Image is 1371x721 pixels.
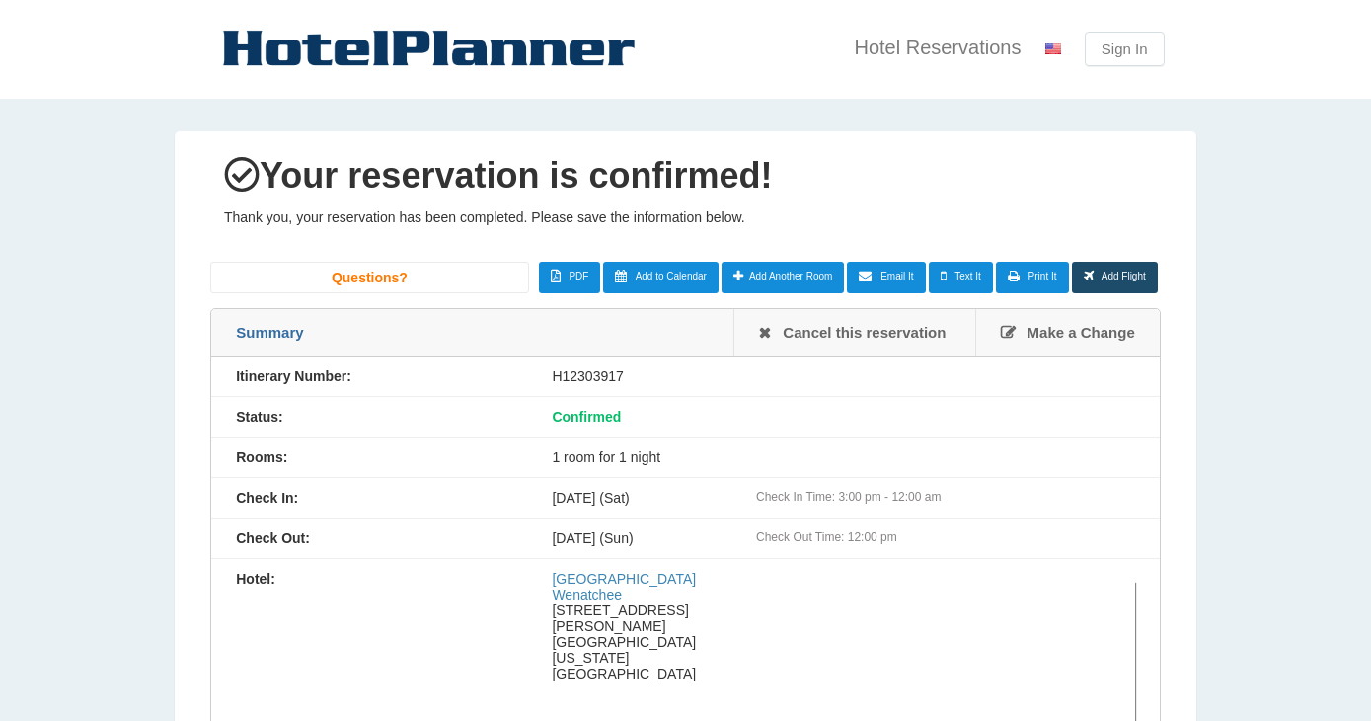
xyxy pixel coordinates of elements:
[539,262,601,293] a: PDF
[1028,271,1057,281] span: Print It
[733,309,970,356] a: Cancel this reservation
[954,271,981,281] span: Text It
[211,409,527,425] div: Status:
[527,490,1159,506] div: [DATE] (Sat)
[210,262,528,293] a: Questions?
[603,262,719,293] a: Add to Calendar
[756,530,1135,544] div: Check Out Time: 12:00 pm
[527,449,1159,465] div: 1 room for 1 night
[332,270,408,285] span: Questions?
[211,368,527,384] div: Itinerary Number:
[749,271,833,281] span: Add Another Room
[722,262,845,293] a: Add Another Room
[224,209,1147,225] p: Thank you, your reservation has been completed. Please save the information below.
[552,571,696,602] a: [GEOGRAPHIC_DATA] Wenatchee
[211,490,527,506] div: Check In:
[527,409,1159,425] div: Confirmed
[847,262,925,293] a: Email It
[1102,271,1146,281] span: Add Flight
[756,490,1135,504] div: Check In Time: 3:00 pm - 12:00 am
[207,5,651,90] img: hotelplanner.png
[211,530,527,546] div: Check Out:
[1072,262,1158,293] a: Add Flight
[996,262,1069,293] a: Print It
[211,449,527,465] div: Rooms:
[527,530,1159,546] div: [DATE] (Sun)
[880,271,913,281] span: Email It
[236,324,303,341] span: Summary
[854,37,1021,59] li: Hotel Reservations
[929,262,993,293] a: Text It
[975,309,1160,356] a: Make a Change
[569,271,588,281] span: PDF
[1085,32,1165,66] a: Sign In
[552,571,746,681] div: [STREET_ADDRESS][PERSON_NAME] [GEOGRAPHIC_DATA][US_STATE] [GEOGRAPHIC_DATA]
[224,156,1147,196] h1: Your reservation is confirmed!
[636,271,707,281] span: Add to Calendar
[527,368,1159,384] div: H12303917
[211,571,527,587] div: Hotel:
